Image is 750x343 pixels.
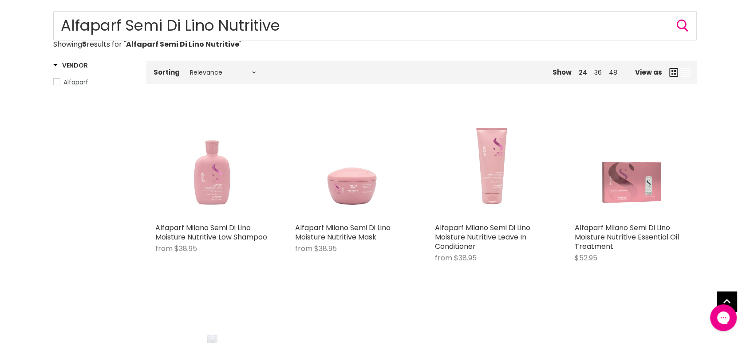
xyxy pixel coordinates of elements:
span: Show [553,68,572,77]
span: $52.95 [575,253,597,263]
a: Alfaparf Milano Semi Di Lino Moisture Nutritive Low Shampoo [155,223,267,242]
a: 36 [594,68,602,77]
img: Alfaparf Milano Semi Di Lino Moisture Nutritive Mask [295,105,408,219]
p: Showing results for " " [53,40,697,48]
span: $38.95 [174,243,197,254]
a: Alfaparf Milano Semi Di Lino Moisture Nutritive Leave In Conditioner [435,223,530,251]
span: Alfaparf [63,78,88,87]
form: Product [53,11,697,40]
span: $38.95 [454,253,477,263]
label: Sorting [154,68,180,76]
a: Alfaparf Milano Semi Di Lino Moisture Nutritive Essential Oil Treatment [575,223,679,251]
a: 48 [609,68,617,77]
span: from [295,243,312,254]
img: Alfaparf Milano Semi Di Lino Moisture Nutritive Low Shampoo [155,105,268,219]
span: $38.95 [314,243,337,254]
h3: Vendor [53,61,87,70]
span: from [435,253,452,263]
a: Alfaparf Milano Semi Di Lino Moisture Nutritive Mask [295,223,391,242]
img: Alfaparf Milano Semi Di Lino Moisture Nutritive Leave In Conditioner [435,105,548,219]
span: View as [635,68,662,76]
span: from [155,243,173,254]
iframe: Gorgias live chat messenger [706,301,741,334]
img: Alfaparf Milano Semi Di Lino Moisture Nutritive Essential Oil Treatment [575,105,688,219]
button: Search [675,19,690,33]
input: Search [53,11,697,40]
a: 24 [579,68,587,77]
a: Alfaparf [53,77,135,87]
strong: Alfaparf Semi Di Lino Nutritive [126,39,239,49]
strong: 5 [82,39,87,49]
